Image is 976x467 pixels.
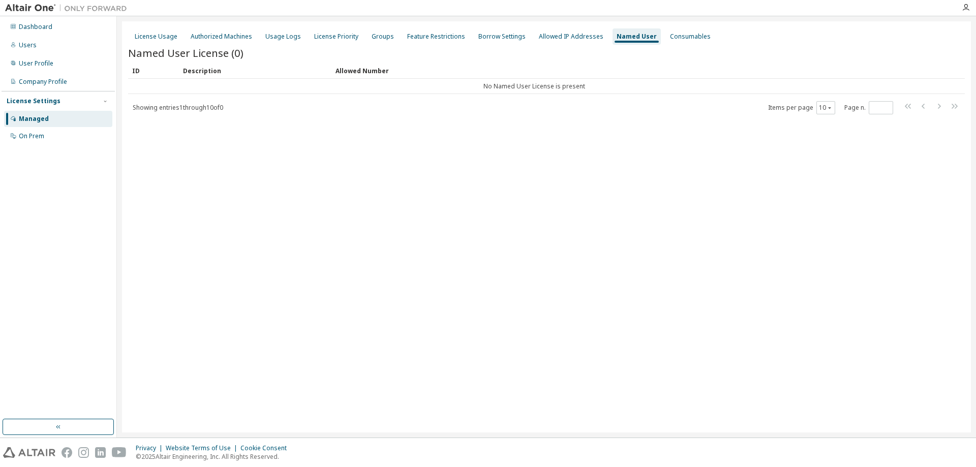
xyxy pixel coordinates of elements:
[335,63,936,79] div: Allowed Number
[62,447,72,458] img: facebook.svg
[128,79,940,94] td: No Named User License is present
[19,115,49,123] div: Managed
[135,33,177,41] div: License Usage
[670,33,711,41] div: Consumables
[19,78,67,86] div: Company Profile
[5,3,132,13] img: Altair One
[95,447,106,458] img: linkedin.svg
[7,97,60,105] div: License Settings
[133,103,223,112] span: Showing entries 1 through 10 of 0
[136,452,293,461] p: © 2025 Altair Engineering, Inc. All Rights Reserved.
[3,447,55,458] img: altair_logo.svg
[19,23,52,31] div: Dashboard
[617,33,657,41] div: Named User
[844,101,893,114] span: Page n.
[132,63,175,79] div: ID
[136,444,166,452] div: Privacy
[19,59,53,68] div: User Profile
[819,104,833,112] button: 10
[166,444,240,452] div: Website Terms of Use
[112,447,127,458] img: youtube.svg
[240,444,293,452] div: Cookie Consent
[539,33,603,41] div: Allowed IP Addresses
[407,33,465,41] div: Feature Restrictions
[183,63,327,79] div: Description
[128,46,243,60] span: Named User License (0)
[314,33,358,41] div: License Priority
[768,101,835,114] span: Items per page
[78,447,89,458] img: instagram.svg
[19,132,44,140] div: On Prem
[478,33,526,41] div: Borrow Settings
[372,33,394,41] div: Groups
[265,33,301,41] div: Usage Logs
[19,41,37,49] div: Users
[191,33,252,41] div: Authorized Machines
